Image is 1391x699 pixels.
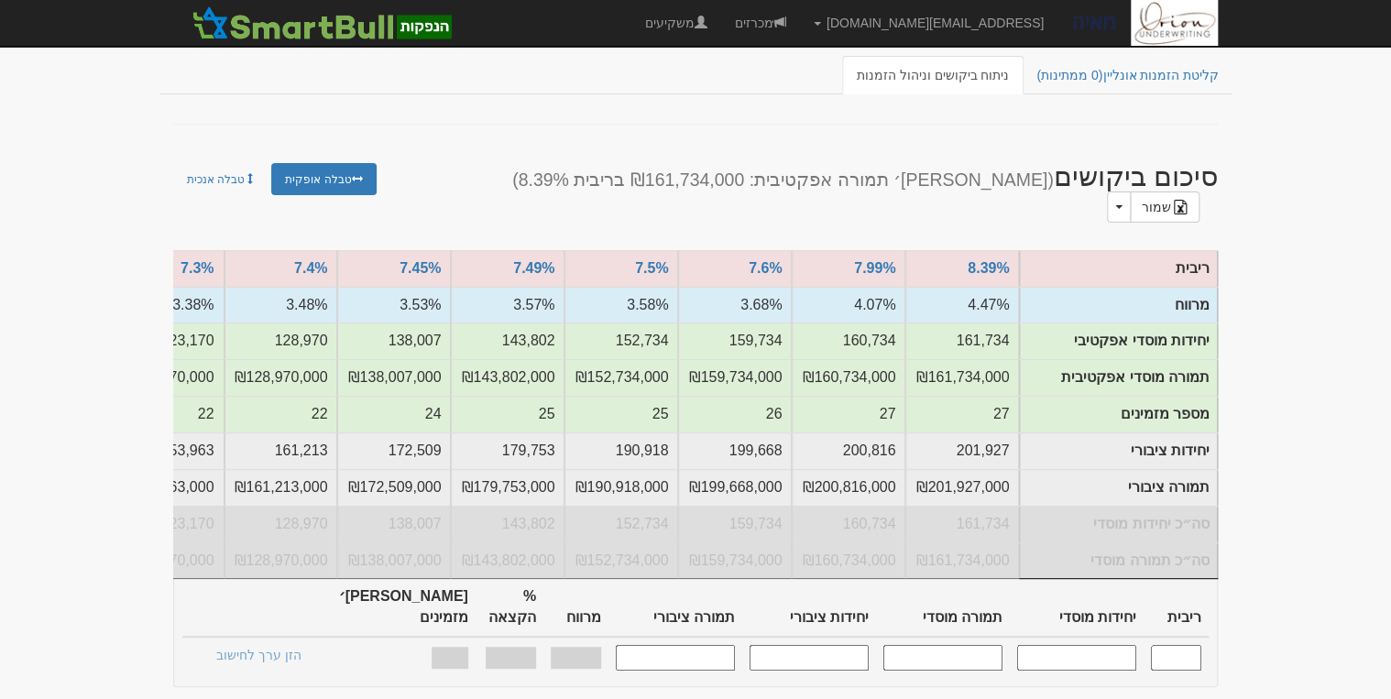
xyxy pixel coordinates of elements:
[742,579,876,637] th: יחידות ציבורי
[905,287,1019,323] td: מרווח
[1020,469,1218,506] td: תמורה ציבורי
[678,322,792,359] td: יחידות אפקטיבי
[905,322,1019,359] td: יחידות אפקטיבי
[181,260,214,276] a: 7.3%
[564,432,678,469] td: יחידות ציבורי
[1020,250,1218,287] td: ריבית
[337,432,451,469] td: יחידות ציבורי
[337,542,451,579] td: סה״כ תמורה
[512,169,1054,190] small: ([PERSON_NAME]׳ תמורה אפקטיבית: ₪161,734,000 בריבית 8.39%)
[564,506,678,542] td: סה״כ יחידות
[225,469,338,506] td: תמורה ציבורי
[451,542,564,579] td: סה״כ תמורה
[513,260,554,276] a: 7.49%
[608,579,742,637] th: תמורה ציבורי
[842,56,1024,94] a: ניתוח ביקושים וניהול הזמנות
[1020,287,1218,323] td: מרווח
[1020,360,1218,397] td: תמורה מוסדי אפקטיבית
[1173,200,1188,214] img: excel-file-black.png
[564,542,678,579] td: סה״כ תמורה
[1020,323,1218,360] td: יחידות מוסדי אפקטיבי
[1144,579,1209,637] th: ריבית
[749,260,782,276] a: 7.6%
[1020,397,1218,433] td: מספר מזמינים
[337,396,451,432] td: מספר מזמינים
[564,396,678,432] td: מספר מזמינים
[678,396,792,432] td: מספר מזמינים
[635,260,668,276] a: 7.5%
[451,506,564,542] td: סה״כ יחידות
[1020,433,1218,470] td: יחידות ציבורי
[905,542,1019,579] td: סה״כ תמורה
[337,359,451,396] td: תמורה אפקטיבית
[1020,506,1218,542] td: סה״כ יחידות מוסדי
[451,322,564,359] td: יחידות אפקטיבי
[451,287,564,323] td: מרווח
[905,432,1019,469] td: יחידות ציבורי
[337,287,451,323] td: מרווח
[564,322,678,359] td: יחידות אפקטיבי
[792,359,905,396] td: תמורה אפקטיבית
[678,359,792,396] td: תמורה אפקטיבית
[564,359,678,396] td: תמורה אפקטיבית
[678,287,792,323] td: מרווח
[451,359,564,396] td: תמורה אפקטיבית
[678,469,792,506] td: תמורה ציבורי
[968,260,1009,276] a: 8.39%
[451,469,564,506] td: תמורה ציבורי
[905,396,1019,432] td: מספר מזמינים
[1010,579,1144,637] th: יחידות מוסדי
[905,506,1019,542] td: סה״כ יחידות
[905,469,1019,506] td: תמורה ציבורי
[564,469,678,506] td: תמורה ציבורי
[876,579,1010,637] th: תמורה מוסדי
[543,579,608,637] th: מרווח
[225,542,338,579] td: סה״כ תמורה
[225,432,338,469] td: יחידות ציבורי
[854,260,895,276] a: 7.99%
[792,542,905,579] td: סה״כ תמורה
[225,287,338,323] td: מרווח
[428,161,1232,223] h2: סיכום ביקושים
[225,396,338,432] td: מספר מזמינים
[321,579,476,637] th: [PERSON_NAME]׳ מזמינים
[1036,68,1102,82] span: (0 ממתינות)
[564,287,678,323] td: מרווח
[792,322,905,359] td: יחידות אפקטיבי
[400,260,441,276] a: 7.45%
[225,506,338,542] td: סה״כ יחידות
[792,506,905,542] td: סה״כ יחידות
[225,359,338,396] td: תמורה אפקטיבית
[905,359,1019,396] td: תמורה אפקטיבית
[1130,191,1199,223] a: שמור
[792,396,905,432] td: מספר מזמינים
[678,432,792,469] td: יחידות ציבורי
[173,163,269,195] a: טבלה אנכית
[337,506,451,542] td: סה״כ יחידות
[792,469,905,506] td: תמורה ציבורי
[792,287,905,323] td: מרווח
[187,5,456,41] img: SmartBull Logo
[451,396,564,432] td: מספר מזמינים
[225,322,338,359] td: יחידות אפקטיבי
[1020,542,1218,579] td: סה״כ תמורה מוסדי
[294,260,327,276] a: 7.4%
[678,506,792,542] td: סה״כ יחידות
[678,542,792,579] td: סה״כ תמורה
[337,469,451,506] td: תמורה ציבורי
[337,322,451,359] td: יחידות אפקטיבי
[451,432,564,469] td: יחידות ציבורי
[792,432,905,469] td: יחידות ציבורי
[1022,56,1233,94] a: קליטת הזמנות אונליין(0 ממתינות)
[271,163,376,195] a: טבלה אופקית
[476,579,543,637] th: % הקצאה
